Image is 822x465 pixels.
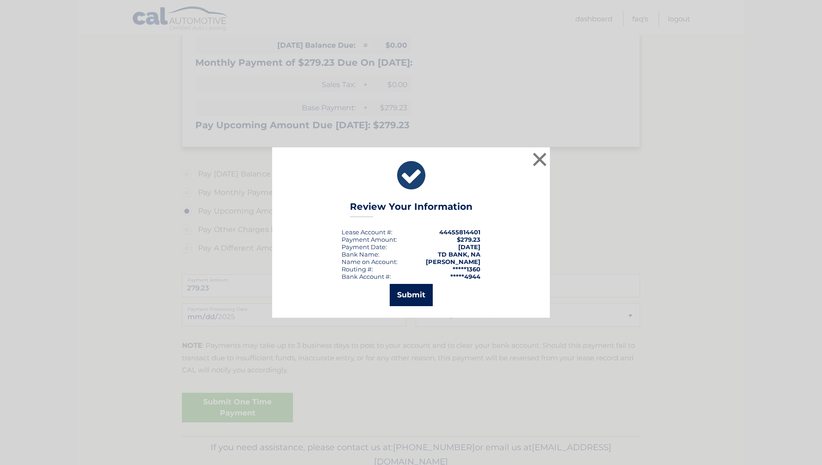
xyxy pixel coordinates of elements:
[438,251,480,258] strong: TD BANK, NA
[342,228,392,236] div: Lease Account #:
[342,243,386,251] span: Payment Date
[342,243,387,251] div: :
[342,236,397,243] div: Payment Amount:
[426,258,480,265] strong: [PERSON_NAME]
[457,236,480,243] span: $279.23
[342,265,373,273] div: Routing #:
[342,273,391,280] div: Bank Account #:
[439,228,480,236] strong: 44455814401
[350,201,473,217] h3: Review Your Information
[390,284,433,306] button: Submit
[458,243,480,251] span: [DATE]
[342,251,380,258] div: Bank Name:
[530,150,549,169] button: ×
[342,258,398,265] div: Name on Account:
